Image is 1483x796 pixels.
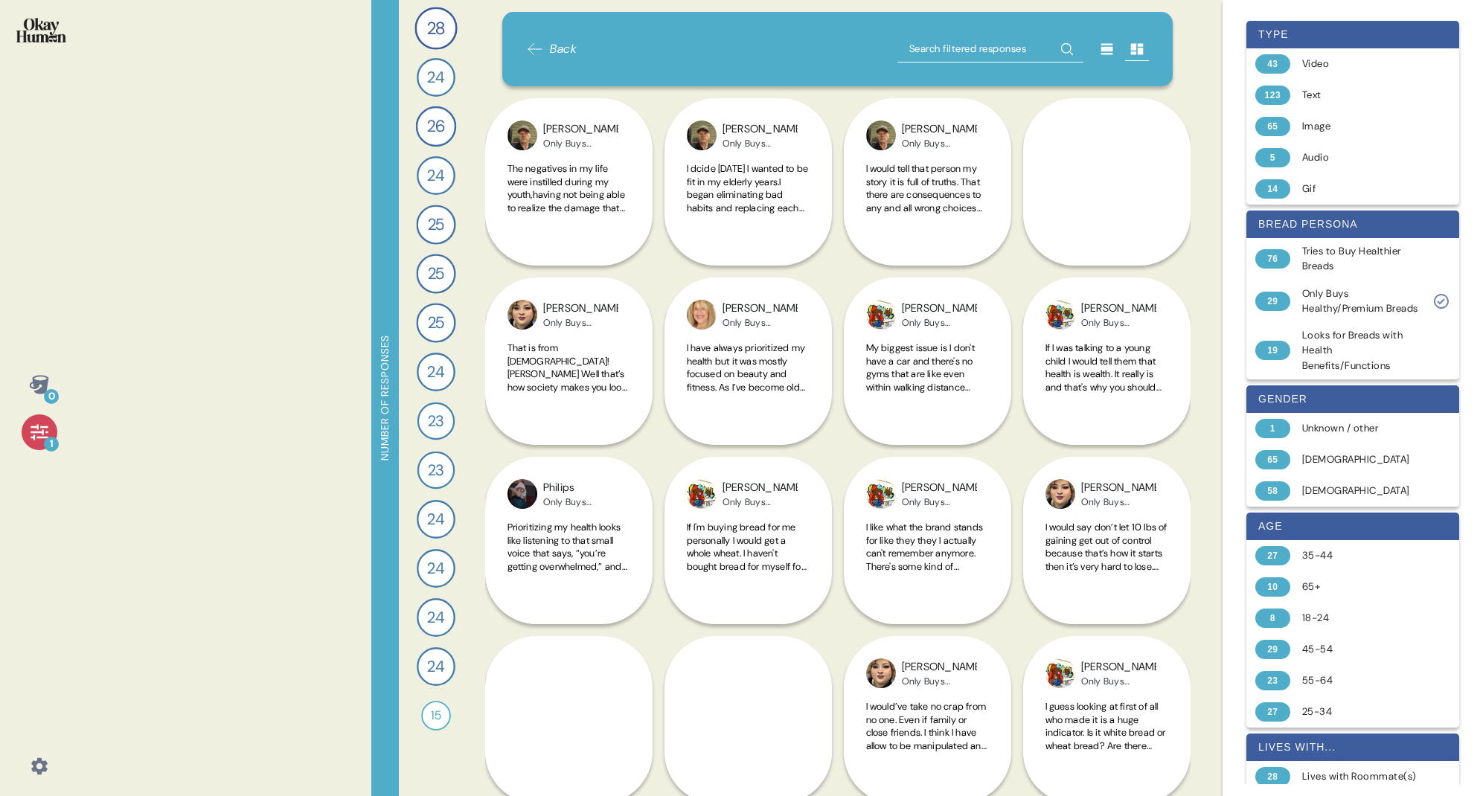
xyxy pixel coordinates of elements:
[902,659,977,675] div: [PERSON_NAME]
[866,341,987,576] span: My biggest issue is I don't have a car and there's no gyms that are like even within walking dist...
[426,114,445,138] span: 26
[427,606,445,629] span: 24
[902,301,977,317] div: [PERSON_NAME]
[1045,341,1167,563] span: If I was talking to a young child I would tell them that health is wealth. It really is and that'...
[1081,496,1156,508] div: Only Buys Healthy/Premium Breads
[428,410,444,433] span: 23
[1081,480,1156,496] div: [PERSON_NAME]
[543,317,618,329] div: Only Buys Healthy/Premium Breads
[723,138,798,150] div: Only Buys Healthy/Premium Breads
[1302,452,1420,467] div: [DEMOGRAPHIC_DATA]
[687,121,717,150] img: profilepic_10019992298106802.jpg
[507,341,630,641] span: That is from [DEMOGRAPHIC_DATA]! [PERSON_NAME] Well that’s how society makes you look at it like ...
[427,556,445,580] span: 24
[543,138,618,150] div: Only Buys Healthy/Premium Breads
[902,496,977,508] div: Only Buys Healthy/Premium Breads
[687,341,809,615] span: I have always prioritized my health but it was mostly focused on beauty and fitness. As I’ve beco...
[1302,244,1420,275] div: Tries to Buy Healthier Breads
[1302,611,1420,626] div: 18-24
[723,480,798,496] div: [PERSON_NAME]
[1255,249,1290,269] div: 76
[897,36,1083,62] input: Search filtered responses
[1255,419,1290,438] div: 1
[902,317,977,329] div: Only Buys Healthy/Premium Breads
[1302,328,1420,373] div: Looks for Breads with Health Benefits/Functions
[1302,286,1420,317] div: Only Buys Healthy/Premium Breads
[1302,88,1420,103] div: Text
[427,507,445,531] span: 24
[427,213,444,237] span: 25
[428,459,444,482] span: 23
[1255,86,1290,105] div: 123
[1045,300,1075,330] img: profilepic_30984260257887169.jpg
[723,301,798,317] div: [PERSON_NAME]
[687,479,717,509] img: profilepic_30984260257887169.jpg
[1302,673,1420,688] div: 55-64
[1045,658,1075,688] img: profilepic_30984260257887169.jpg
[1255,292,1290,311] div: 29
[44,389,59,404] div: 0
[723,496,798,508] div: Only Buys Healthy/Premium Breads
[1302,704,1420,719] div: 25-34
[902,480,977,496] div: [PERSON_NAME]
[507,521,627,742] span: Prioritizing my health looks like listening to that small voice that says, “you’re getting overwh...
[723,121,798,138] div: [PERSON_NAME]
[1246,21,1459,48] div: type
[1302,484,1420,498] div: [DEMOGRAPHIC_DATA]
[1302,119,1420,134] div: Image
[1302,642,1420,657] div: 45-54
[1246,385,1459,413] div: gender
[1081,301,1156,317] div: [PERSON_NAME]
[427,311,444,336] span: 25
[1302,57,1420,71] div: Video
[427,262,444,286] span: 25
[427,65,445,89] span: 24
[550,40,577,58] span: Back
[1255,117,1290,136] div: 65
[507,121,537,150] img: profilepic_10019992298106802.jpg
[16,18,66,42] img: okayhuman.3b1b6348.png
[1255,609,1290,628] div: 8
[902,138,977,150] div: Only Buys Healthy/Premium Breads
[1302,182,1420,196] div: Gif
[1246,211,1459,238] div: bread persona
[1255,671,1290,690] div: 23
[1081,317,1156,329] div: Only Buys Healthy/Premium Breads
[1255,179,1290,199] div: 14
[1255,54,1290,74] div: 43
[1255,341,1290,360] div: 19
[543,121,618,138] div: [PERSON_NAME]
[427,655,445,678] span: 24
[1045,479,1075,509] img: profilepic_24479678871681040.jpg
[1255,450,1290,469] div: 65
[1255,702,1290,722] div: 27
[507,162,630,553] span: The negatives in my life were instilled during my youth,having not being able to realize the dama...
[1255,767,1290,786] div: 28
[1255,148,1290,167] div: 5
[866,300,896,330] img: profilepic_30984260257887169.jpg
[687,521,809,729] span: If I'm buying bread for me personally I would get a whole wheat. I haven't bought bread for mysel...
[1246,734,1459,761] div: lives with...
[866,121,896,150] img: profilepic_10019992298106802.jpg
[1081,675,1156,687] div: Only Buys Healthy/Premium Breads
[427,164,445,187] span: 24
[44,437,59,452] div: 1
[1302,769,1420,784] div: Lives with Roommate(s)
[543,301,618,317] div: [PERSON_NAME]
[1255,577,1290,597] div: 10
[1255,640,1290,659] div: 29
[543,480,618,496] div: Philips
[866,658,896,688] img: profilepic_24479678871681040.jpg
[1246,513,1459,540] div: age
[902,121,977,138] div: [PERSON_NAME]
[543,496,618,508] div: Only Buys Healthy/Premium Breads
[431,707,441,725] span: 15
[687,300,717,330] img: profilepic_9146633465373192.jpg
[1302,421,1420,436] div: Unknown / other
[427,360,445,384] span: 24
[426,15,445,41] span: 28
[723,317,798,329] div: Only Buys Healthy/Premium Breads
[1302,580,1420,594] div: 65+
[866,479,896,509] img: profilepic_30984260257887169.jpg
[507,300,537,330] img: profilepic_24479678871681040.jpg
